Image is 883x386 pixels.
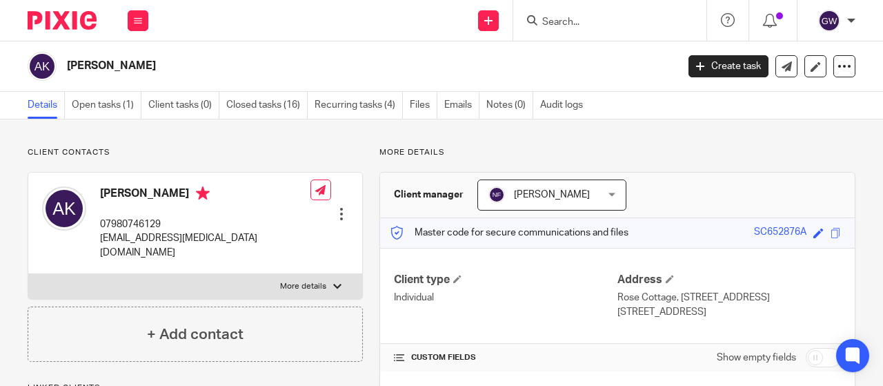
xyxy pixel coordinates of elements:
[100,218,310,231] p: 07980746129
[617,305,841,319] p: [STREET_ADDRESS]
[379,147,855,158] p: More details
[226,92,308,119] a: Closed tasks (16)
[617,291,841,305] p: Rose Cottage, [STREET_ADDRESS]
[688,55,768,77] a: Create task
[315,92,403,119] a: Recurring tasks (4)
[514,190,590,200] span: [PERSON_NAME]
[818,10,840,32] img: svg%3E
[147,324,244,345] h4: + Add contact
[67,59,548,73] h2: [PERSON_NAME]
[541,17,665,29] input: Search
[28,11,97,30] img: Pixie
[486,92,533,119] a: Notes (0)
[42,186,86,231] img: svg%3E
[28,52,57,81] img: svg%3E
[148,92,219,119] a: Client tasks (0)
[28,147,363,158] p: Client contacts
[444,92,479,119] a: Emails
[717,351,796,365] label: Show empty fields
[280,281,326,292] p: More details
[540,92,590,119] a: Audit logs
[28,92,65,119] a: Details
[196,186,210,200] i: Primary
[488,186,505,203] img: svg%3E
[100,186,310,204] h4: [PERSON_NAME]
[617,273,841,287] h4: Address
[394,273,617,287] h4: Client type
[394,188,464,202] h3: Client manager
[390,226,628,240] p: Master code for secure communications and files
[410,92,437,119] a: Files
[72,92,141,119] a: Open tasks (1)
[100,231,310,260] p: [EMAIL_ADDRESS][MEDICAL_DATA][DOMAIN_NAME]
[394,291,617,305] p: Individual
[754,225,806,241] div: SC652876A
[394,352,617,363] h4: CUSTOM FIELDS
